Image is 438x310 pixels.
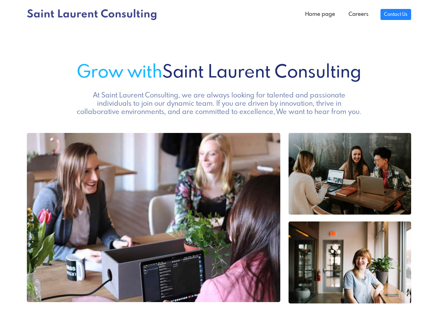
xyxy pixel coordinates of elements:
[77,64,162,82] span: Grow with
[27,62,411,83] h1: Saint Laurent Consulting
[380,9,411,20] a: Contact Us
[299,8,342,21] a: Home page
[75,92,363,116] h5: At Saint Laurent Consulting, we are always looking for talented and passionate individuals to joi...
[342,8,375,21] a: Careers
